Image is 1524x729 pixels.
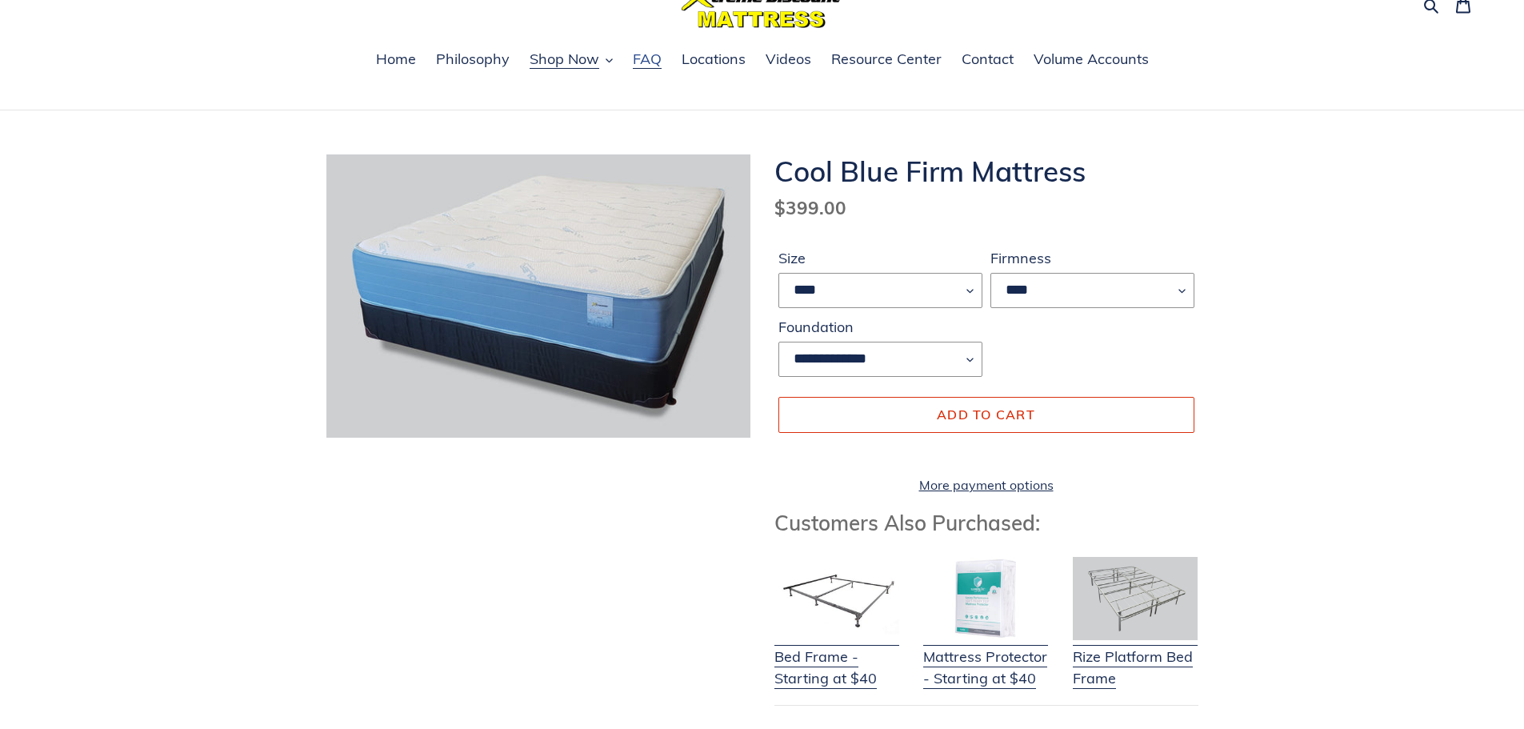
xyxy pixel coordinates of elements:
[428,48,518,72] a: Philosophy
[831,50,942,69] span: Resource Center
[778,316,982,338] label: Foundation
[1073,557,1198,640] img: Adjustable Base
[1034,50,1149,69] span: Volume Accounts
[954,48,1022,72] a: Contact
[778,397,1194,432] button: Add to cart
[633,50,662,69] span: FAQ
[522,48,621,72] button: Shop Now
[682,50,746,69] span: Locations
[774,557,899,640] img: Bed Frame
[774,196,846,219] span: $399.00
[1026,48,1157,72] a: Volume Accounts
[923,557,1048,640] img: Mattress Protector
[774,154,1198,188] h1: Cool Blue Firm Mattress
[774,511,1198,535] h3: Customers Also Purchased:
[674,48,754,72] a: Locations
[758,48,819,72] a: Videos
[823,48,950,72] a: Resource Center
[778,247,982,269] label: Size
[368,48,424,72] a: Home
[376,50,416,69] span: Home
[962,50,1014,69] span: Contact
[937,407,1035,423] span: Add to cart
[1073,626,1198,689] a: Rize Platform Bed Frame
[530,50,599,69] span: Shop Now
[778,475,1194,495] a: More payment options
[436,50,510,69] span: Philosophy
[774,626,899,689] a: Bed Frame - Starting at $40
[625,48,670,72] a: FAQ
[990,247,1194,269] label: Firmness
[766,50,811,69] span: Videos
[923,626,1048,689] a: Mattress Protector - Starting at $40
